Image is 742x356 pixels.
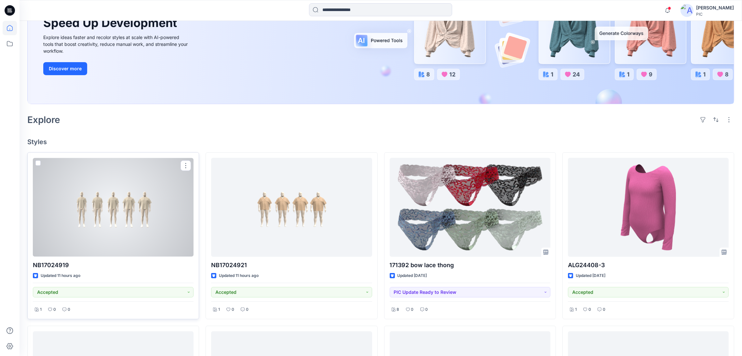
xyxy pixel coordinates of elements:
[425,306,428,313] p: 0
[397,306,399,313] p: 8
[41,272,80,279] p: Updated 11 hours ago
[568,158,729,256] a: ALG24408-3
[575,306,577,313] p: 1
[681,4,694,17] img: avatar
[568,261,729,270] p: ALG24408-3
[53,306,56,313] p: 0
[398,272,427,279] p: Updated [DATE]
[219,272,259,279] p: Updated 11 hours ago
[40,306,42,313] p: 1
[211,158,372,256] a: NB17024921
[27,115,60,125] h2: Explore
[33,158,194,256] a: NB17024919
[218,306,220,313] p: 1
[696,4,734,12] div: [PERSON_NAME]
[390,158,550,256] a: 171392 bow lace thong
[211,261,372,270] p: NB17024921
[411,306,414,313] p: 0
[588,306,591,313] p: 0
[27,138,734,146] h4: Styles
[33,261,194,270] p: NB17024919
[43,62,190,75] a: Discover more
[232,306,234,313] p: 0
[246,306,249,313] p: 0
[696,12,734,17] div: PIC
[68,306,70,313] p: 0
[390,261,550,270] p: 171392 bow lace thong
[603,306,605,313] p: 0
[576,272,605,279] p: Updated [DATE]
[43,34,190,54] div: Explore ideas faster and recolor styles at scale with AI-powered tools that boost creativity, red...
[43,62,87,75] button: Discover more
